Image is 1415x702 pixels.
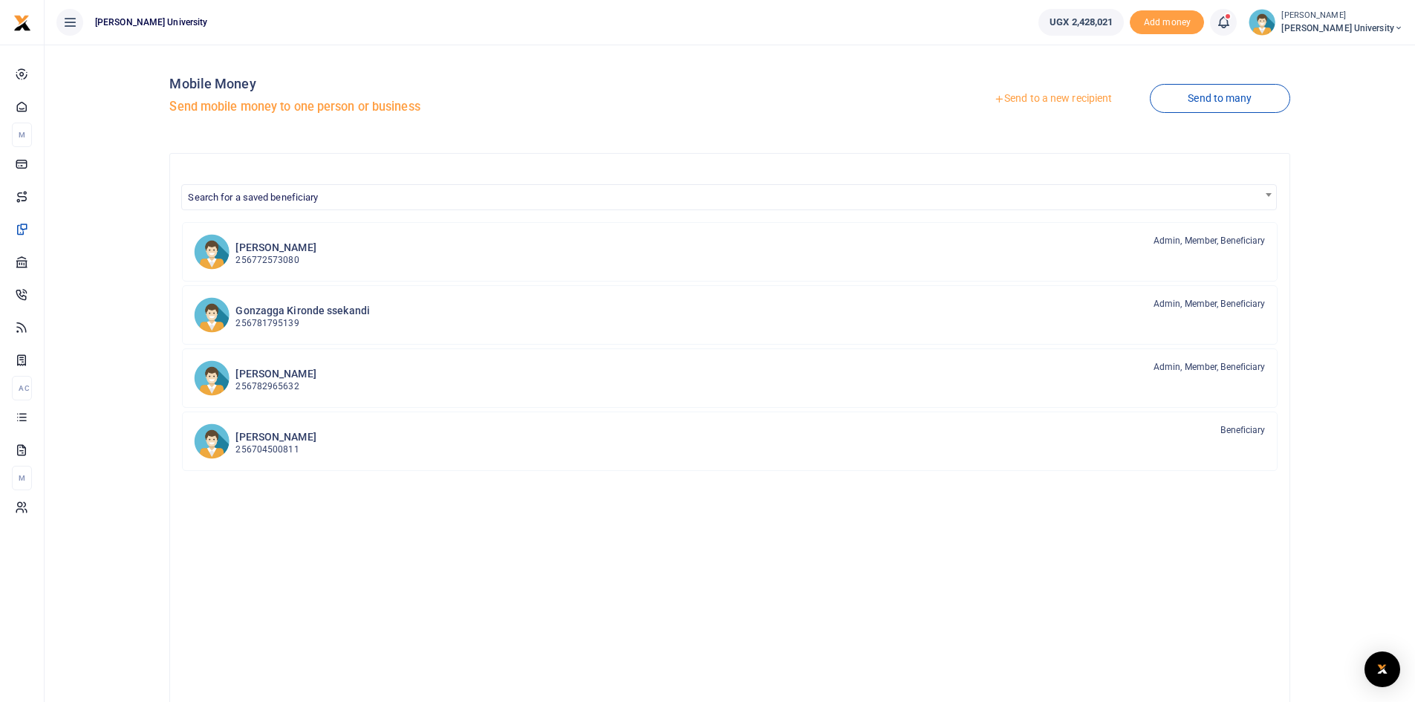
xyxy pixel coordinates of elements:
[235,305,370,317] h6: Gonzagga Kironde ssekandi
[188,192,318,203] span: Search for a saved beneficiary
[235,253,316,267] p: 256772573080
[1281,22,1403,35] span: [PERSON_NAME] University
[1032,9,1130,36] li: Wallet ballance
[235,241,316,254] h6: [PERSON_NAME]
[1038,9,1124,36] a: UGX 2,428,021
[956,85,1150,112] a: Send to a new recipient
[194,360,230,396] img: ScO
[1249,9,1275,36] img: profile-user
[1130,16,1204,27] a: Add money
[1130,10,1204,35] li: Toup your wallet
[1281,10,1403,22] small: [PERSON_NAME]
[182,412,1277,471] a: NK [PERSON_NAME] 256704500811 Beneficiary
[89,16,213,29] span: [PERSON_NAME] University
[13,14,31,32] img: logo-small
[235,431,316,443] h6: [PERSON_NAME]
[169,76,723,92] h4: Mobile Money
[182,222,1277,282] a: PB [PERSON_NAME] 256772573080 Admin, Member, Beneficiary
[1130,10,1204,35] span: Add money
[1249,9,1403,36] a: profile-user [PERSON_NAME] [PERSON_NAME] University
[194,423,230,459] img: NK
[12,466,32,490] li: M
[235,368,316,380] h6: [PERSON_NAME]
[194,234,230,270] img: PB
[194,297,230,333] img: GKs
[181,184,1276,210] span: Search for a saved beneficiary
[169,100,723,114] h5: Send mobile money to one person or business
[235,316,370,331] p: 256781795139
[12,123,32,147] li: M
[235,443,316,457] p: 256704500811
[182,185,1275,208] span: Search for a saved beneficiary
[12,376,32,400] li: Ac
[235,380,316,394] p: 256782965632
[182,285,1277,345] a: GKs Gonzagga Kironde ssekandi 256781795139 Admin, Member, Beneficiary
[1364,651,1400,687] div: Open Intercom Messenger
[1154,234,1266,247] span: Admin, Member, Beneficiary
[1220,423,1265,437] span: Beneficiary
[1154,360,1266,374] span: Admin, Member, Beneficiary
[1154,297,1266,311] span: Admin, Member, Beneficiary
[13,16,31,27] a: logo-small logo-large logo-large
[1150,84,1289,113] a: Send to many
[1050,15,1113,30] span: UGX 2,428,021
[182,348,1277,408] a: ScO [PERSON_NAME] 256782965632 Admin, Member, Beneficiary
